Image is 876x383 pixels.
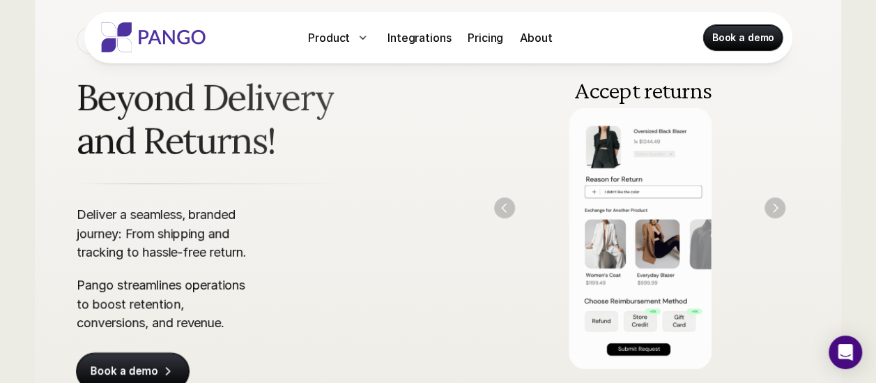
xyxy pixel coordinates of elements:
p: Book a demo [91,364,158,378]
a: Book a demo [704,25,783,50]
button: Previous [494,197,515,218]
p: About [520,29,552,46]
p: Deliver a seamless, branded journey: From shipping and tracking to hassle-free return. [77,205,287,262]
h3: Accept returns [511,77,775,103]
p: Product [308,29,350,46]
button: Next [764,197,785,218]
img: Next Arrow [764,197,785,218]
a: Integrations [382,27,456,49]
p: Integrations [387,29,451,46]
span: Beyond Delivery and Returns! [77,75,427,163]
p: Book a demo [712,31,774,45]
div: Open Intercom Messenger [829,336,862,369]
p: Pango streamlines operations to boost retention, conversions, and revenue. [77,276,287,332]
img: Pango return management having Branded return portal embedded in the e-commerce company to handle... [480,46,799,369]
a: Pricing [462,27,509,49]
p: Pricing [468,29,503,46]
img: Back Arrow [494,197,515,218]
a: About [514,27,558,49]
